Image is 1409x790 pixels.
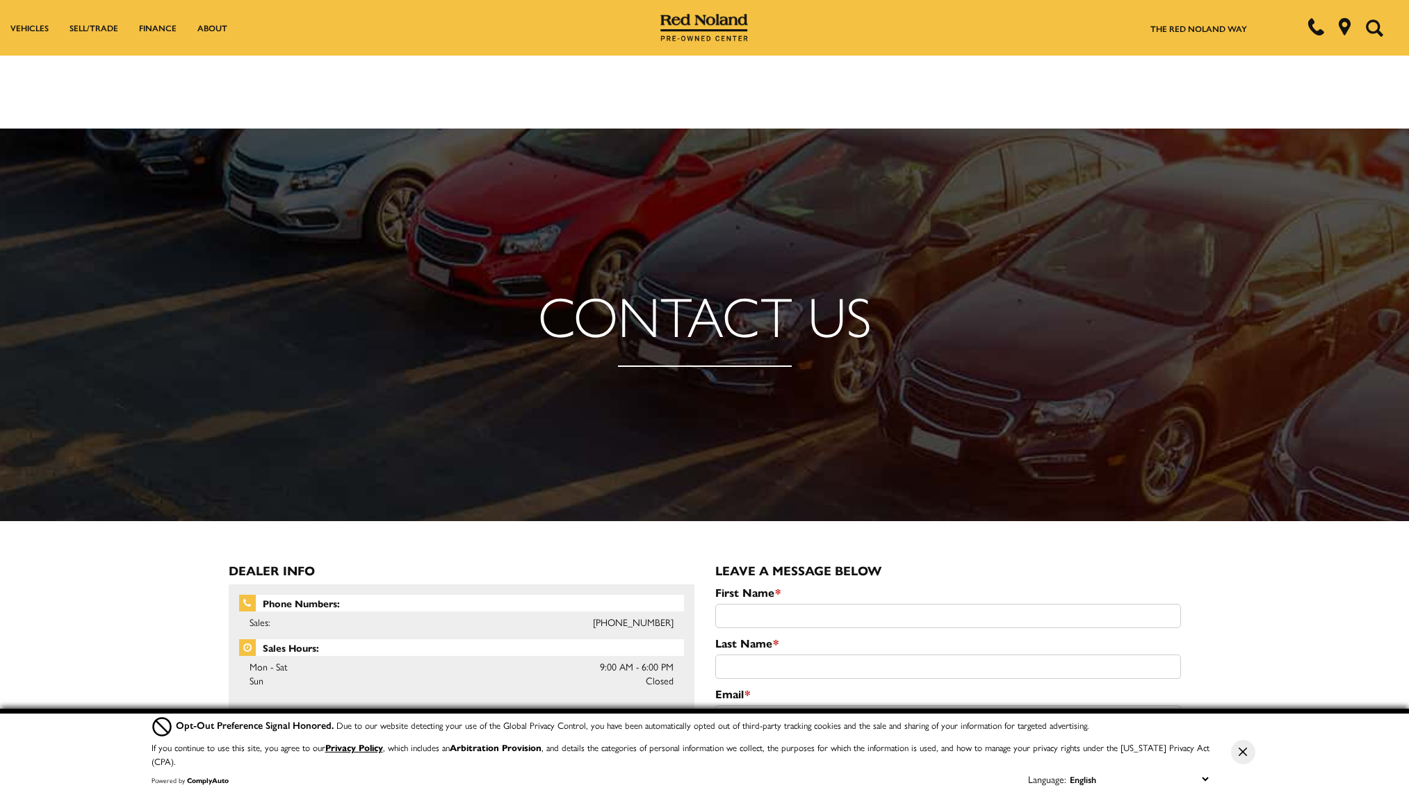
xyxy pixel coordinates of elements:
div: Language: [1028,774,1066,784]
h3: Dealer Info [229,563,694,577]
p: If you continue to use this site, you agree to our , which includes an , and details the categori... [152,741,1210,768]
a: ComplyAuto [187,775,229,785]
button: Open the search field [1360,1,1388,55]
label: First Name [715,584,781,600]
span: Sales Hours: [239,639,684,656]
div: Powered by [152,776,229,784]
a: [PHONE_NUMBER] [593,615,674,629]
a: Privacy Policy [325,741,383,754]
h3: Leave a Message Below [715,563,1181,577]
button: Close Button [1231,740,1255,764]
label: Email [715,686,750,702]
select: Language Select [1066,771,1212,787]
strong: Arbitration Provision [450,741,541,754]
span: Opt-Out Preference Signal Honored . [176,718,336,732]
span: Closed [646,673,674,687]
span: 9:00 AM - 6:00 PM [600,659,674,673]
span: Mon - Sat [250,659,288,673]
label: Last Name [715,635,779,651]
span: Phone Numbers: [239,595,684,611]
span: Sun [250,673,263,687]
a: Red Noland Pre-Owned [660,19,748,33]
img: Red Noland Pre-Owned [660,14,748,42]
a: The Red Noland Way [1150,22,1247,35]
span: Sales: [250,615,270,629]
div: Due to our website detecting your use of the Global Privacy Control, you have been automatically ... [176,718,1089,732]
